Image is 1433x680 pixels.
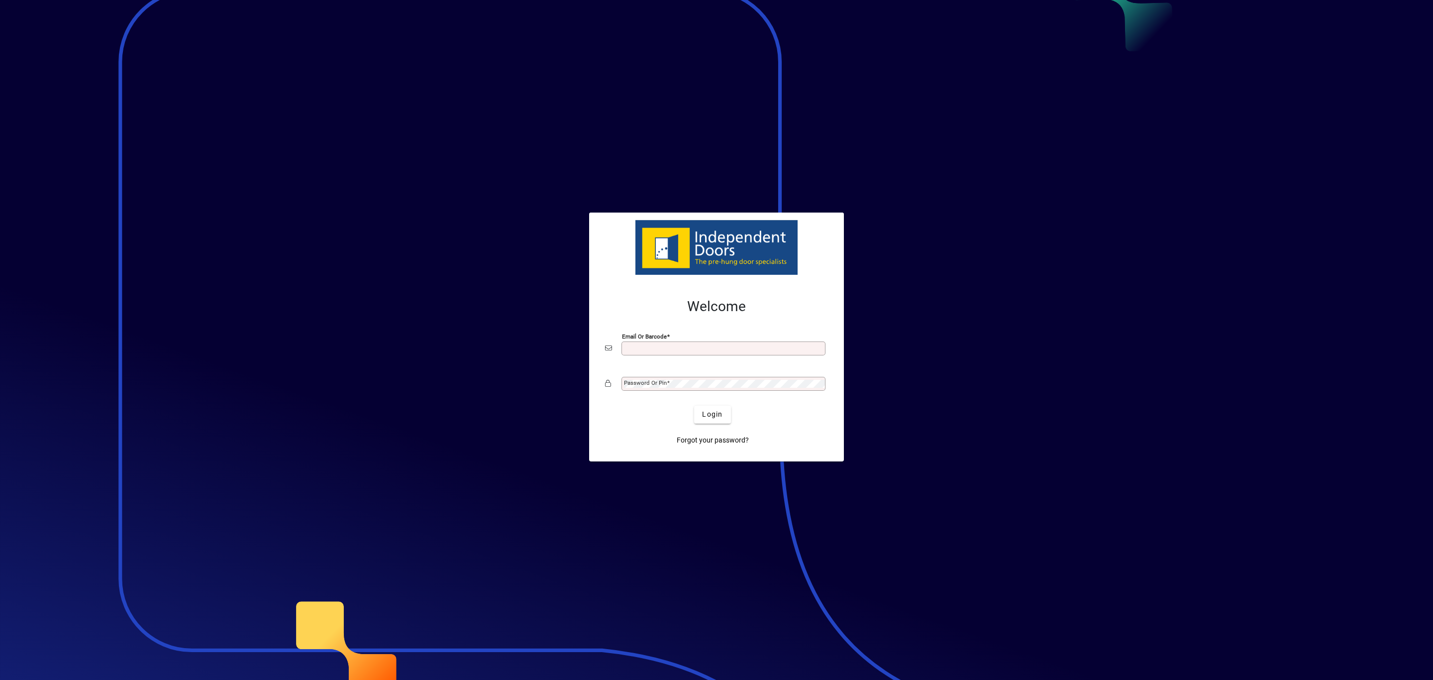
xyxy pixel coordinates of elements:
[677,435,749,446] span: Forgot your password?
[694,406,730,424] button: Login
[702,409,722,420] span: Login
[605,298,828,315] h2: Welcome
[624,379,667,386] mat-label: Password or Pin
[622,333,667,340] mat-label: Email or Barcode
[673,432,753,450] a: Forgot your password?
